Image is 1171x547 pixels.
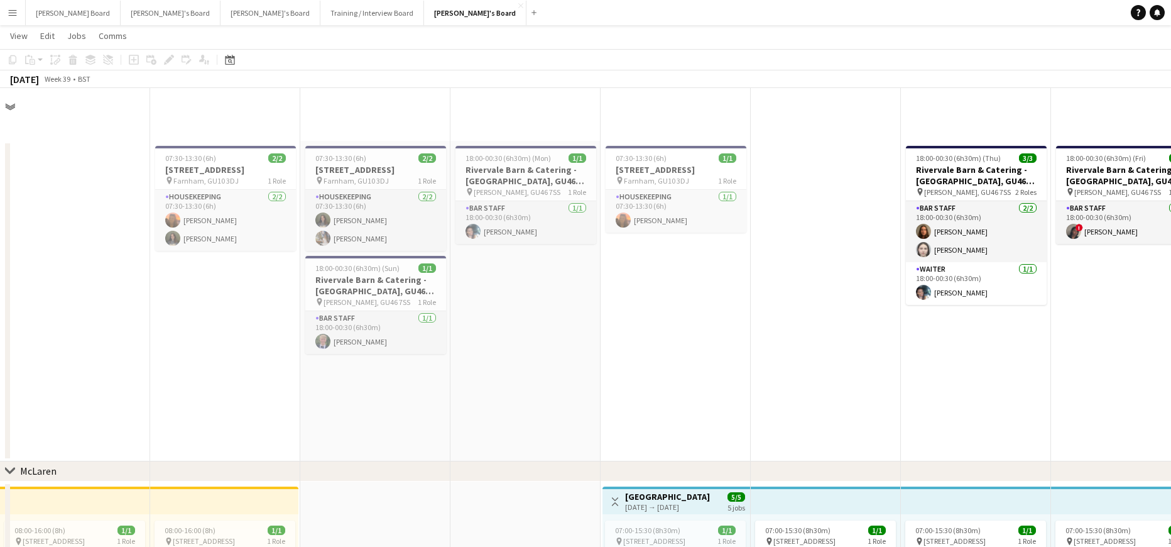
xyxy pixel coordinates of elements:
[418,297,436,307] span: 1 Role
[773,536,836,546] span: [STREET_ADDRESS]
[455,146,596,244] app-job-card: 18:00-00:30 (6h30m) (Mon)1/1Rivervale Barn & Catering - [GEOGRAPHIC_DATA], GU46 7SS [PERSON_NAME]...
[923,536,986,546] span: [STREET_ADDRESS]
[20,465,57,477] div: McLaren
[315,153,366,163] span: 07:30-13:30 (6h)
[424,1,526,25] button: [PERSON_NAME]'s Board
[727,492,745,502] span: 5/5
[455,201,596,244] app-card-role: BAR STAFF1/118:00-00:30 (6h30m)[PERSON_NAME]
[99,30,127,41] span: Comms
[173,176,239,185] span: Farnham, GU10 3DJ
[26,1,121,25] button: [PERSON_NAME] Board
[324,297,410,307] span: [PERSON_NAME], GU46 7SS
[906,164,1047,187] h3: Rivervale Barn & Catering - [GEOGRAPHIC_DATA], GU46 7SS
[305,146,446,251] app-job-card: 07:30-13:30 (6h)2/2[STREET_ADDRESS] Farnham, GU10 3DJ1 RoleHousekeeping2/207:30-13:30 (6h)[PERSON...
[1065,526,1131,535] span: 07:00-15:30 (8h30m)
[466,153,551,163] span: 18:00-00:30 (6h30m) (Mon)
[418,176,436,185] span: 1 Role
[62,28,91,44] a: Jobs
[155,164,296,175] h3: [STREET_ADDRESS]
[165,153,216,163] span: 07:30-13:30 (6h)
[268,526,285,535] span: 1/1
[616,153,667,163] span: 07:30-13:30 (6h)
[765,526,831,535] span: 07:00-15:30 (8h30m)
[615,526,680,535] span: 07:00-15:30 (8h30m)
[155,190,296,251] app-card-role: Housekeeping2/207:30-13:30 (6h)[PERSON_NAME][PERSON_NAME]
[35,28,60,44] a: Edit
[1074,536,1136,546] span: [STREET_ADDRESS]
[23,536,85,546] span: [STREET_ADDRESS]
[121,1,221,25] button: [PERSON_NAME]'s Board
[94,28,132,44] a: Comms
[10,30,28,41] span: View
[221,1,320,25] button: [PERSON_NAME]'s Board
[906,201,1047,262] app-card-role: BAR STAFF2/218:00-00:30 (6h30m)[PERSON_NAME][PERSON_NAME]
[625,502,710,512] div: [DATE] → [DATE]
[305,274,446,297] h3: Rivervale Barn & Catering - [GEOGRAPHIC_DATA], GU46 7SS
[10,73,39,86] div: [DATE]
[606,164,746,175] h3: [STREET_ADDRESS]
[719,153,736,163] span: 1/1
[305,190,446,251] app-card-role: Housekeeping2/207:30-13:30 (6h)[PERSON_NAME][PERSON_NAME]
[606,190,746,233] app-card-role: Housekeeping1/107:30-13:30 (6h)[PERSON_NAME]
[14,526,65,535] span: 08:00-16:00 (8h)
[173,536,235,546] span: [STREET_ADDRESS]
[117,536,135,546] span: 1 Role
[418,263,436,273] span: 1/1
[305,256,446,354] app-job-card: 18:00-00:30 (6h30m) (Sun)1/1Rivervale Barn & Catering - [GEOGRAPHIC_DATA], GU46 7SS [PERSON_NAME]...
[1074,187,1161,197] span: [PERSON_NAME], GU46 7SS
[718,526,736,535] span: 1/1
[155,146,296,251] app-job-card: 07:30-13:30 (6h)2/2[STREET_ADDRESS] Farnham, GU10 3DJ1 RoleHousekeeping2/207:30-13:30 (6h)[PERSON...
[418,153,436,163] span: 2/2
[1018,526,1036,535] span: 1/1
[267,536,285,546] span: 1 Role
[868,526,886,535] span: 1/1
[606,146,746,233] app-job-card: 07:30-13:30 (6h)1/1[STREET_ADDRESS] Farnham, GU10 3DJ1 RoleHousekeeping1/107:30-13:30 (6h)[PERSON...
[268,153,286,163] span: 2/2
[727,502,745,512] div: 5 jobs
[718,176,736,185] span: 1 Role
[1018,536,1036,546] span: 1 Role
[305,164,446,175] h3: [STREET_ADDRESS]
[474,187,560,197] span: [PERSON_NAME], GU46 7SS
[915,526,981,535] span: 07:00-15:30 (8h30m)
[906,262,1047,305] app-card-role: Waiter1/118:00-00:30 (6h30m)[PERSON_NAME]
[324,176,389,185] span: Farnham, GU10 3DJ
[78,74,90,84] div: BST
[625,491,710,502] h3: [GEOGRAPHIC_DATA]
[5,28,33,44] a: View
[1066,153,1146,163] span: 18:00-00:30 (6h30m) (Fri)
[568,187,586,197] span: 1 Role
[717,536,736,546] span: 1 Role
[117,526,135,535] span: 1/1
[906,146,1047,305] app-job-card: 18:00-00:30 (6h30m) (Thu)3/3Rivervale Barn & Catering - [GEOGRAPHIC_DATA], GU46 7SS [PERSON_NAME]...
[67,30,86,41] span: Jobs
[1076,224,1083,231] span: !
[455,164,596,187] h3: Rivervale Barn & Catering - [GEOGRAPHIC_DATA], GU46 7SS
[40,30,55,41] span: Edit
[924,187,1011,197] span: [PERSON_NAME], GU46 7SS
[623,536,685,546] span: [STREET_ADDRESS]
[916,153,1001,163] span: 18:00-00:30 (6h30m) (Thu)
[305,311,446,354] app-card-role: BAR STAFF1/118:00-00:30 (6h30m)[PERSON_NAME]
[624,176,689,185] span: Farnham, GU10 3DJ
[569,153,586,163] span: 1/1
[41,74,73,84] span: Week 39
[320,1,424,25] button: Training / Interview Board
[165,526,215,535] span: 08:00-16:00 (8h)
[1019,153,1037,163] span: 3/3
[1015,187,1037,197] span: 2 Roles
[268,176,286,185] span: 1 Role
[868,536,886,546] span: 1 Role
[315,263,400,273] span: 18:00-00:30 (6h30m) (Sun)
